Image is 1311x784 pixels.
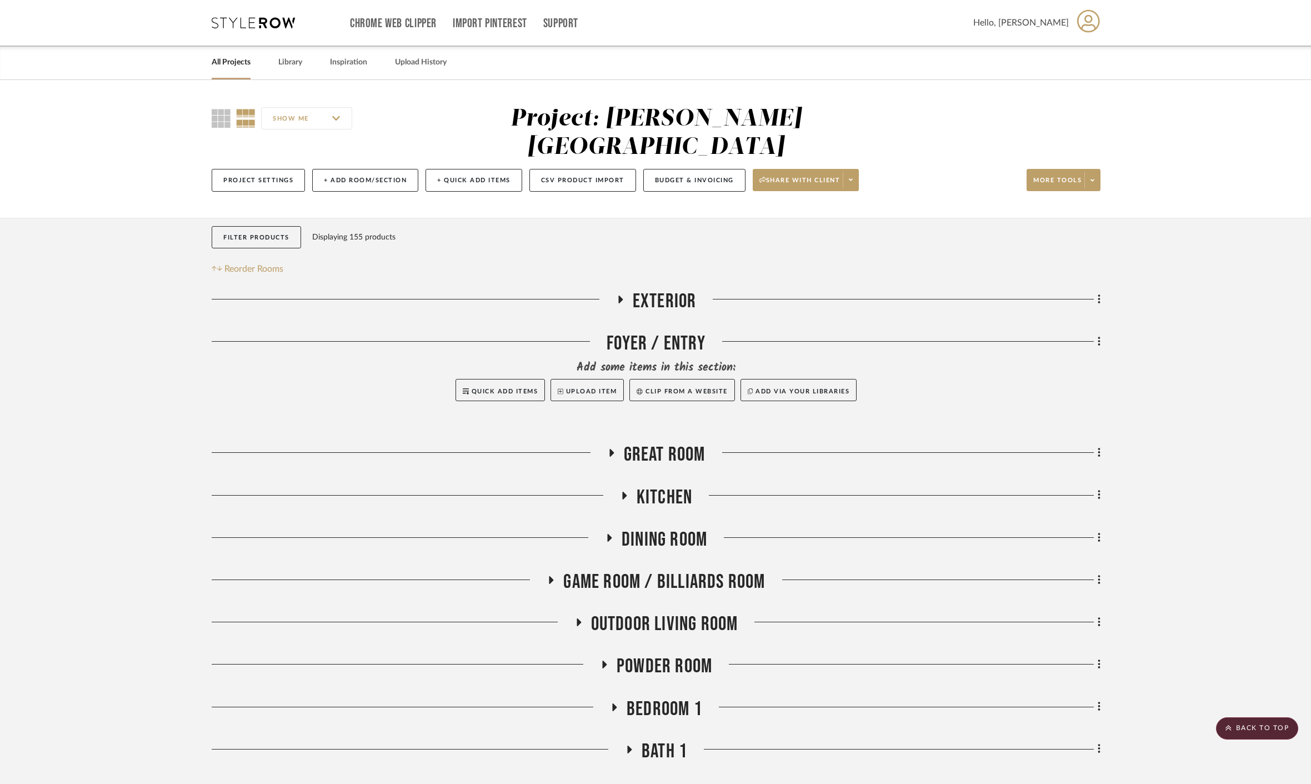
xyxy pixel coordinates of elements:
button: Budget & Invoicing [643,169,745,192]
span: Reorder Rooms [224,262,283,276]
a: Support [543,19,578,28]
div: Displaying 155 products [312,226,396,248]
a: Inspiration [330,55,367,70]
a: Import Pinterest [453,19,527,28]
scroll-to-top-button: BACK TO TOP [1216,717,1298,740]
button: Share with client [753,169,859,191]
div: Add some items in this section: [212,360,1100,376]
span: Bath 1 [642,740,687,763]
span: Share with client [759,176,840,193]
span: Great Room [624,443,705,467]
span: Hello, [PERSON_NAME] [973,16,1069,29]
a: Chrome Web Clipper [350,19,437,28]
button: Clip from a website [629,379,734,401]
button: + Add Room/Section [312,169,418,192]
div: Project: [PERSON_NAME][GEOGRAPHIC_DATA] [511,107,802,159]
button: Reorder Rooms [212,262,283,276]
button: CSV Product Import [529,169,636,192]
span: Outdoor living room [591,612,738,636]
button: Quick Add Items [456,379,546,401]
a: Library [278,55,302,70]
span: Exterior [633,289,697,313]
button: + Quick Add Items [426,169,522,192]
button: Project Settings [212,169,305,192]
span: Dining Room [622,528,707,552]
span: More tools [1033,176,1082,193]
a: All Projects [212,55,251,70]
span: Powder Room [617,655,712,678]
span: Kitchen [637,486,692,510]
span: Quick Add Items [472,388,538,395]
button: Add via your libraries [740,379,857,401]
span: Game Room / Billiards Room [563,570,765,594]
a: Upload History [395,55,447,70]
button: More tools [1027,169,1100,191]
button: Filter Products [212,226,301,249]
button: Upload Item [551,379,624,401]
span: Bedroom 1 [627,697,702,721]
